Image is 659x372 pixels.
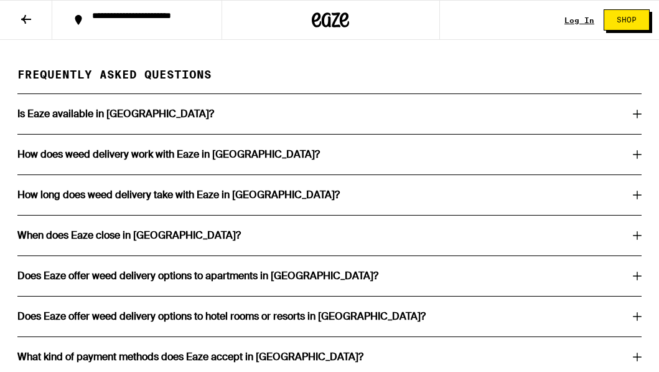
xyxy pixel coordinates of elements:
h3: Is Eaze available in [GEOGRAPHIC_DATA]? [17,109,214,119]
h3: How does weed delivery work with Eaze in [GEOGRAPHIC_DATA]? [17,150,320,160]
a: Shop [594,9,659,31]
h3: What kind of payment methods does Eaze accept in [GEOGRAPHIC_DATA]? [17,352,363,362]
button: Shop [604,9,650,31]
h2: Frequently Asked Questions [17,69,642,94]
a: Log In [564,16,594,24]
h3: When does Eaze close in [GEOGRAPHIC_DATA]? [17,231,241,241]
h3: Does Eaze offer weed delivery options to apartments in [GEOGRAPHIC_DATA]? [17,271,378,281]
h3: How long does weed delivery take with Eaze in [GEOGRAPHIC_DATA]? [17,190,340,200]
span: Shop [617,16,637,24]
span: Hi. Need any help? [7,9,90,19]
h3: Does Eaze offer weed delivery options to hotel rooms or resorts in [GEOGRAPHIC_DATA]? [17,312,426,322]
